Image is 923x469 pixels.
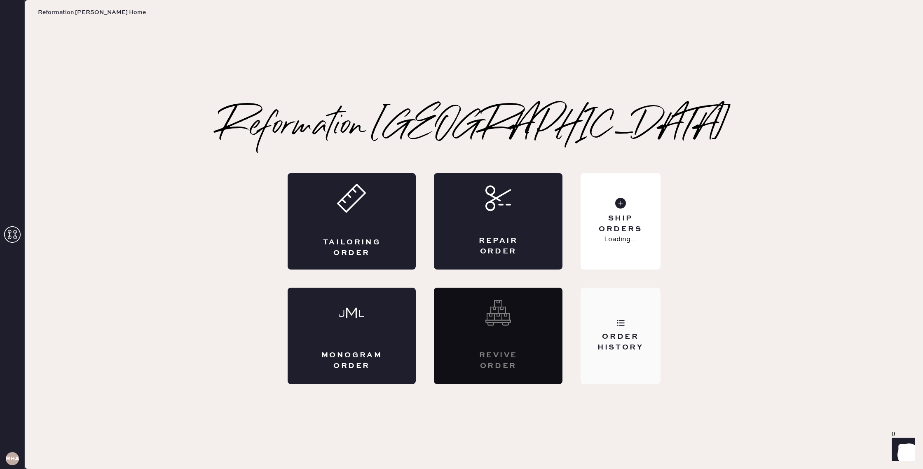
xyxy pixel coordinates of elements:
div: Tailoring Order [321,237,383,258]
p: Loading... [604,234,637,244]
div: Repair Order [467,236,529,256]
div: Ship Orders [587,213,654,234]
iframe: Front Chat [884,432,919,467]
div: Interested? Contact us at care@hemster.co [434,288,562,384]
div: Monogram Order [321,350,383,371]
span: Reformation [PERSON_NAME] Home [38,8,146,16]
h2: Reformation [GEOGRAPHIC_DATA] [219,110,729,143]
h3: RHA [6,456,19,462]
div: Order History [587,332,654,352]
div: Revive order [467,350,529,371]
